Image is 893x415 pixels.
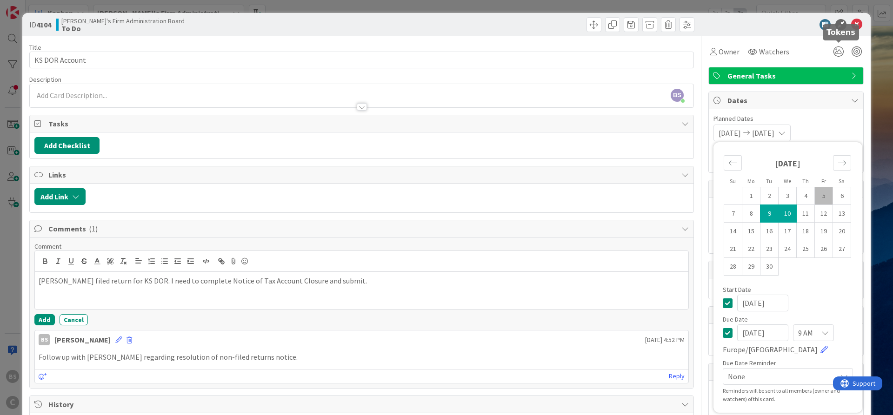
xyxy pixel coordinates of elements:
td: Choose Sunday, 09/21/2025 12:00 PM as your check-out date. It’s available. [724,240,742,258]
small: Sa [839,178,845,184]
td: Choose Wednesday, 09/03/2025 12:00 PM as your check-out date. It’s available. [779,187,797,205]
span: Planned Dates [713,114,859,124]
td: Choose Tuesday, 09/23/2025 12:00 PM as your check-out date. It’s available. [760,240,779,258]
span: Comments [48,223,677,234]
span: ( 1 ) [89,224,98,233]
label: Title [29,43,41,52]
td: Choose Thursday, 09/04/2025 12:00 PM as your check-out date. It’s available. [797,187,815,205]
button: Add [34,314,55,325]
span: [DATE] [719,127,741,138]
td: Choose Monday, 09/01/2025 12:00 PM as your check-out date. It’s available. [742,187,760,205]
span: BS [671,89,684,102]
td: Choose Friday, 09/12/2025 12:00 PM as your check-out date. It’s available. [815,205,833,223]
small: Tu [766,178,772,184]
td: Choose Tuesday, 09/02/2025 12:00 PM as your check-out date. It’s available. [760,187,779,205]
span: None [728,370,832,383]
b: To Do [61,25,185,32]
span: Dates [727,95,846,106]
td: Choose Tuesday, 09/16/2025 12:00 PM as your check-out date. It’s available. [760,223,779,240]
input: MM/DD/YYYY [737,324,788,341]
small: Mo [747,178,754,184]
span: Watchers [759,46,789,57]
td: Choose Monday, 09/15/2025 12:00 PM as your check-out date. It’s available. [742,223,760,240]
span: [DATE] 4:52 PM [645,335,685,345]
td: Choose Sunday, 09/28/2025 12:00 PM as your check-out date. It’s available. [724,258,742,276]
td: Selected as start date. Tuesday, 09/09/2025 12:00 PM [760,205,779,223]
button: Add Link [34,188,86,205]
td: Choose Saturday, 09/13/2025 12:00 PM as your check-out date. It’s available. [833,205,851,223]
td: Choose Sunday, 09/07/2025 12:00 PM as your check-out date. It’s available. [724,205,742,223]
span: Owner [719,46,740,57]
p: Follow up with [PERSON_NAME] regarding resolution of non-filed returns notice. [39,352,685,362]
td: Choose Sunday, 09/14/2025 12:00 PM as your check-out date. It’s available. [724,223,742,240]
span: Europe/[GEOGRAPHIC_DATA] [723,344,818,355]
td: Choose Saturday, 09/06/2025 12:00 PM as your check-out date. It’s available. [833,187,851,205]
span: ID [29,19,51,30]
td: Choose Friday, 09/19/2025 12:00 PM as your check-out date. It’s available. [815,223,833,240]
span: [PERSON_NAME]'s Firm Administration Board [61,17,185,25]
span: Support [20,1,42,13]
button: Cancel [60,314,88,325]
div: [PERSON_NAME] [54,334,111,345]
div: Reminders will be sent to all members (owner and watchers) of this card. [723,387,853,403]
td: Choose Monday, 09/29/2025 12:00 PM as your check-out date. It’s available. [742,258,760,276]
small: Th [802,178,809,184]
input: type card name here... [29,52,694,68]
td: Choose Monday, 09/08/2025 12:00 PM as your check-out date. It’s available. [742,205,760,223]
h5: Tokens [826,28,855,37]
div: Move forward to switch to the next month. [833,155,851,171]
input: MM/DD/YYYY [737,295,788,311]
small: Fr [821,178,826,184]
b: 4104 [36,20,51,29]
td: Choose Thursday, 09/11/2025 12:00 PM as your check-out date. It’s available. [797,205,815,223]
span: Tasks [48,118,677,129]
td: Choose Friday, 09/26/2025 12:00 PM as your check-out date. It’s available. [815,240,833,258]
span: Description [29,75,61,84]
span: History [48,399,677,410]
span: [DATE] [752,127,774,138]
div: Calendar [713,147,861,286]
a: Reply [669,370,685,382]
p: [PERSON_NAME] filed return for KS DOR. I need to complete Notice of Tax Account Closure and submit. [39,276,685,286]
span: Due Date [723,316,748,323]
span: Comment [34,242,61,250]
td: Selected as end date. Wednesday, 09/10/2025 12:00 PM [779,205,797,223]
td: Choose Monday, 09/22/2025 12:00 PM as your check-out date. It’s available. [742,240,760,258]
small: Su [730,178,736,184]
td: Choose Wednesday, 09/24/2025 12:00 PM as your check-out date. It’s available. [779,240,797,258]
td: Choose Wednesday, 09/17/2025 12:00 PM as your check-out date. It’s available. [779,223,797,240]
td: Choose Saturday, 09/27/2025 12:00 PM as your check-out date. It’s available. [833,240,851,258]
strong: [DATE] [775,158,800,169]
div: Move backward to switch to the previous month. [724,155,742,171]
td: Choose Thursday, 09/18/2025 12:00 PM as your check-out date. It’s available. [797,223,815,240]
td: Choose Tuesday, 09/30/2025 12:00 PM as your check-out date. It’s available. [760,258,779,276]
button: Add Checklist [34,137,100,154]
div: BS [39,334,50,345]
small: We [784,178,791,184]
span: Start Date [723,286,751,293]
span: Due Date Reminder [723,360,776,366]
span: 9 AM [798,326,813,339]
td: Choose Friday, 09/05/2025 12:00 PM as your check-out date. It’s available. [815,187,833,205]
span: General Tasks [727,70,846,81]
td: Choose Saturday, 09/20/2025 12:00 PM as your check-out date. It’s available. [833,223,851,240]
td: Choose Thursday, 09/25/2025 12:00 PM as your check-out date. It’s available. [797,240,815,258]
span: Links [48,169,677,180]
